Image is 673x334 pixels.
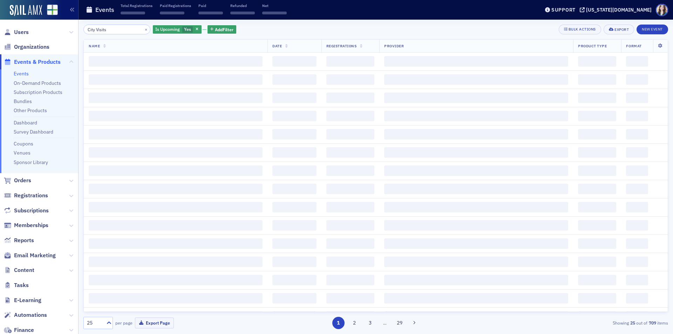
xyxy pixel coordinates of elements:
span: ‌ [578,184,616,194]
span: Date [272,43,282,48]
span: ‌ [578,220,616,231]
span: ‌ [626,129,648,139]
div: Export [614,28,629,32]
span: ‌ [230,12,255,14]
span: ‌ [578,147,616,158]
span: ‌ [89,275,263,285]
h1: Events [95,6,114,14]
span: ‌ [626,184,648,194]
span: ‌ [626,238,648,249]
a: Users [4,28,29,36]
span: ‌ [384,275,568,285]
span: ‌ [89,293,263,304]
span: ‌ [326,129,375,139]
span: ‌ [578,311,616,322]
span: ‌ [626,202,648,212]
span: ‌ [384,238,568,249]
a: Events & Products [4,58,61,66]
span: ‌ [89,93,263,103]
a: Events [14,70,29,77]
span: ‌ [384,147,568,158]
span: ‌ [384,93,568,103]
a: Tasks [4,281,29,289]
a: Subscription Products [14,89,62,95]
span: ‌ [626,293,648,304]
span: Yes [184,26,191,32]
span: ‌ [326,220,375,231]
a: Bundles [14,98,32,104]
button: 2 [348,317,360,329]
button: Export [604,25,634,34]
span: ‌ [326,165,375,176]
span: ‌ [578,56,616,67]
span: ‌ [89,147,263,158]
span: ‌ [578,129,616,139]
span: ‌ [626,275,648,285]
span: ‌ [326,147,375,158]
span: ‌ [384,293,568,304]
img: SailAMX [10,5,42,16]
div: Yes [153,25,202,34]
span: ‌ [89,220,263,231]
span: ‌ [326,293,375,304]
span: Memberships [14,221,48,229]
a: E-Learning [4,296,41,304]
span: ‌ [272,311,316,322]
a: Dashboard [14,120,37,126]
span: Profile [656,4,668,16]
span: ‌ [262,12,287,14]
span: ‌ [272,293,316,304]
span: ‌ [89,129,263,139]
span: ‌ [89,111,263,121]
a: Organizations [4,43,49,51]
span: ‌ [198,12,223,14]
span: Add Filter [215,26,233,33]
span: ‌ [272,184,316,194]
span: ‌ [272,220,316,231]
span: … [380,320,390,326]
button: 3 [364,317,376,329]
a: Finance [4,326,34,334]
span: Users [14,28,29,36]
span: ‌ [272,257,316,267]
strong: 709 [647,320,657,326]
span: ‌ [89,257,263,267]
a: Survey Dashboard [14,129,53,135]
button: × [143,26,149,32]
a: Sponsor Library [14,159,48,165]
span: Provider [384,43,404,48]
span: ‌ [121,12,145,14]
span: ‌ [89,202,263,212]
span: ‌ [160,12,184,14]
span: ‌ [626,93,648,103]
span: ‌ [626,111,648,121]
span: ‌ [89,74,263,85]
label: per page [115,320,132,326]
span: ‌ [272,129,316,139]
a: Reports [4,237,34,244]
span: ‌ [272,275,316,285]
span: ‌ [626,220,648,231]
img: SailAMX [47,5,58,15]
span: ‌ [272,74,316,85]
span: Product Type [578,43,607,48]
span: ‌ [578,293,616,304]
span: ‌ [326,275,375,285]
span: ‌ [578,93,616,103]
a: Memberships [4,221,48,229]
span: ‌ [89,311,263,322]
div: Bulk Actions [569,27,596,31]
span: ‌ [384,111,568,121]
button: New Event [637,25,668,34]
span: ‌ [326,311,375,322]
span: ‌ [384,311,568,322]
div: Showing out of items [478,320,668,326]
span: ‌ [272,238,316,249]
span: ‌ [326,238,375,249]
button: 1 [332,317,345,329]
a: View Homepage [42,5,58,16]
span: ‌ [384,220,568,231]
span: ‌ [626,147,648,158]
a: New Event [637,26,668,32]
